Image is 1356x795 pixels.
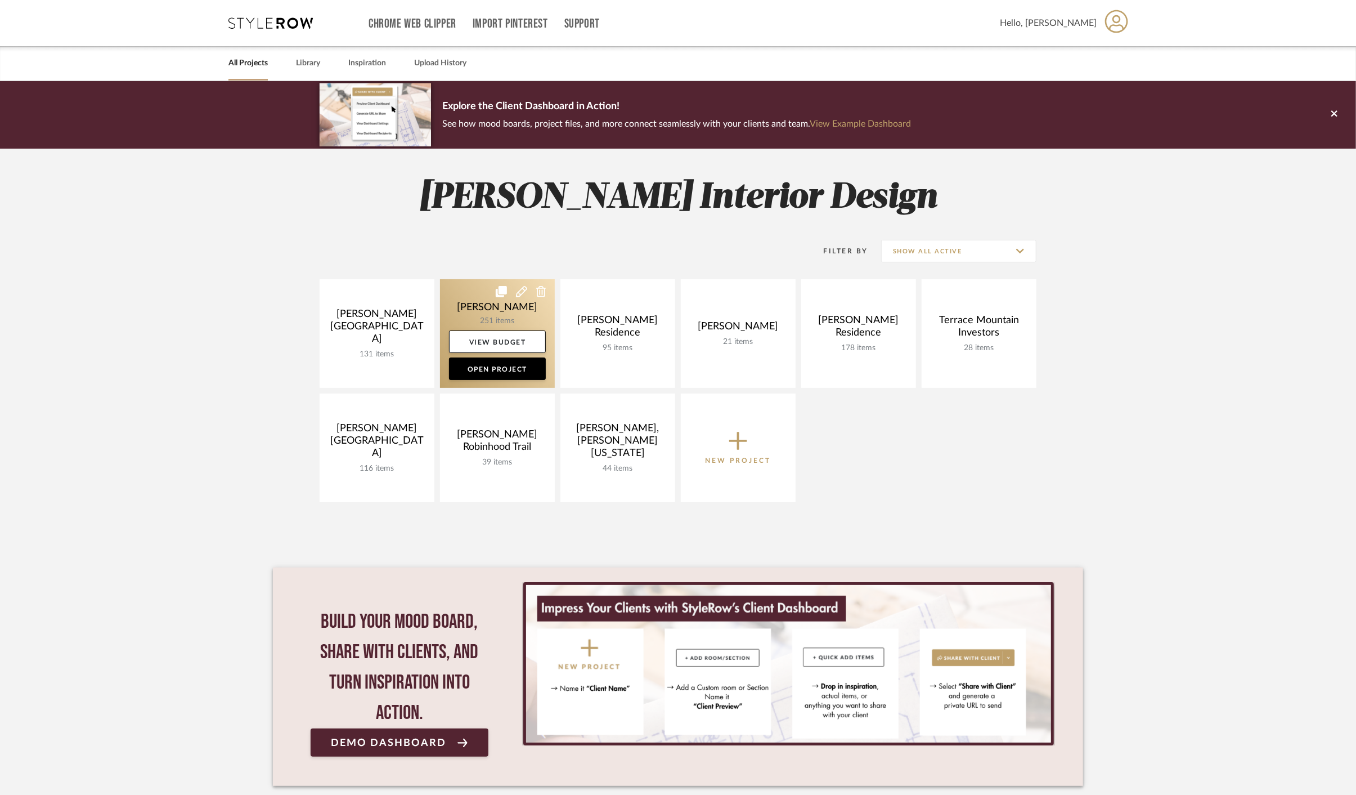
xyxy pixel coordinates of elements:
div: 0 [522,582,1055,745]
a: Support [564,19,600,29]
span: Hello, [PERSON_NAME] [1000,16,1097,30]
div: 28 items [931,343,1027,353]
span: Demo Dashboard [331,738,446,748]
div: 116 items [329,464,425,474]
div: 131 items [329,350,425,359]
a: View Budget [449,330,546,353]
a: All Projects [228,56,268,71]
p: New Project [706,455,771,466]
div: [PERSON_NAME][GEOGRAPHIC_DATA] [329,308,425,350]
a: Demo Dashboard [311,729,488,757]
a: Inspiration [348,56,386,71]
div: 39 items [449,458,546,467]
div: 21 items [690,337,787,347]
div: [PERSON_NAME] Residence [569,314,666,343]
button: New Project [681,394,796,502]
div: [PERSON_NAME] Robinhood Trail [449,428,546,458]
a: Chrome Web Clipper [369,19,456,29]
div: [PERSON_NAME] Residence [810,314,907,343]
div: Filter By [809,245,868,257]
img: StyleRow_Client_Dashboard_Banner__1_.png [526,585,1051,743]
div: 44 items [569,464,666,474]
div: [PERSON_NAME][GEOGRAPHIC_DATA] [329,422,425,464]
a: Import Pinterest [473,19,548,29]
div: 95 items [569,343,666,353]
img: d5d033c5-7b12-40c2-a960-1ecee1989c38.png [320,83,431,146]
div: Build your mood board, share with clients, and turn inspiration into action. [311,607,488,729]
div: [PERSON_NAME], [PERSON_NAME] [US_STATE] [569,422,666,464]
div: 178 items [810,343,907,353]
a: Upload History [414,56,466,71]
a: Open Project [449,358,546,380]
a: Library [296,56,320,71]
div: [PERSON_NAME] [690,320,787,337]
div: Terrace Mountain Investors [931,314,1027,343]
p: Explore the Client Dashboard in Action! [442,98,911,116]
p: See how mood boards, project files, and more connect seamlessly with your clients and team. [442,116,911,132]
h2: [PERSON_NAME] Interior Design [273,177,1083,219]
a: View Example Dashboard [810,119,911,128]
